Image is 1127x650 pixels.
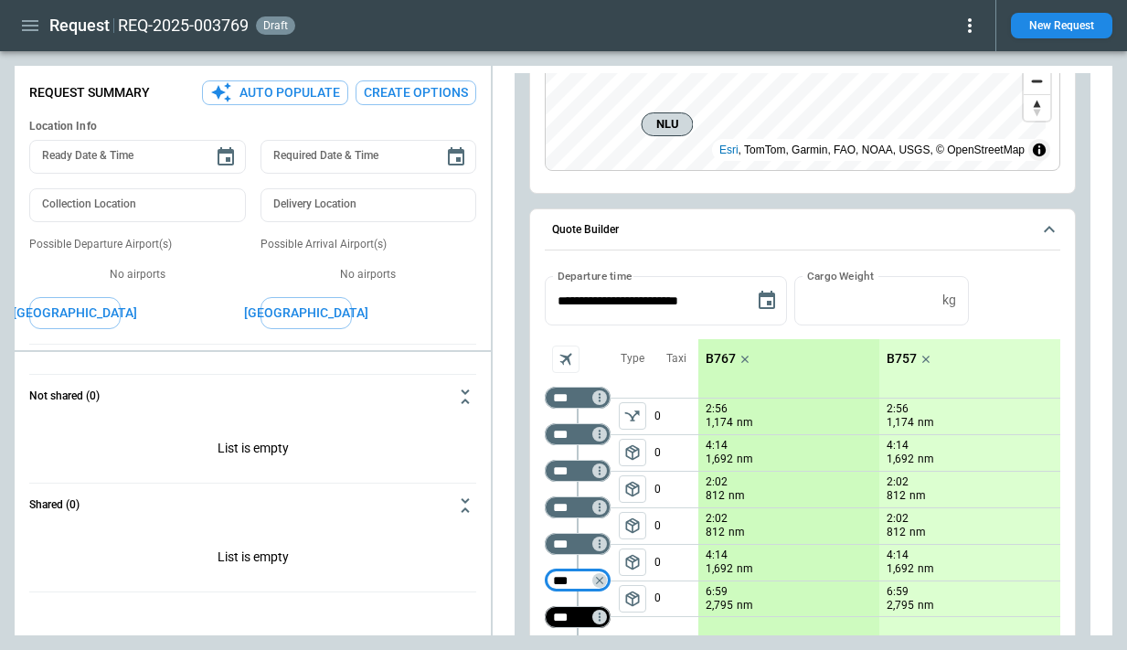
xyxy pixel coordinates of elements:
p: 1,692 [887,561,914,577]
h6: Quote Builder [552,224,619,236]
h2: REQ-2025-003769 [118,15,249,37]
p: nm [918,598,934,613]
div: Not shared (0) [29,419,476,483]
p: 1,174 [887,415,914,431]
p: 2:02 [887,475,909,489]
span: Type of sector [619,439,646,466]
p: 2:56 [706,402,728,416]
p: 2:02 [706,475,728,489]
button: Not shared (0) [29,375,476,419]
div: Not found [545,460,611,482]
label: Departure time [558,268,633,283]
p: nm [909,488,926,504]
button: left aligned [619,549,646,576]
p: 0 [654,472,698,507]
p: 6:59 [706,585,728,599]
a: Esri [719,144,739,156]
p: nm [737,415,753,431]
div: Not found [545,496,611,518]
button: Reset bearing to north [1024,94,1050,121]
p: 812 [887,525,906,540]
p: 4:14 [706,439,728,453]
button: left aligned [619,475,646,503]
p: 1,692 [706,561,733,577]
p: nm [728,488,745,504]
span: package_2 [623,443,642,462]
p: 812 [887,488,906,504]
p: B767 [706,351,736,367]
p: No airports [29,267,246,282]
p: 0 [654,435,698,471]
p: nm [918,561,934,577]
p: B757 [887,351,917,367]
p: 1,692 [706,452,733,467]
p: List is empty [29,419,476,483]
p: 1,692 [887,452,914,467]
button: [GEOGRAPHIC_DATA] [29,297,121,329]
summary: Toggle attribution [1028,139,1050,161]
p: Possible Departure Airport(s) [29,237,246,252]
span: draft [260,19,292,32]
span: package_2 [623,590,642,608]
h1: Request [49,15,110,37]
span: Type of sector [619,512,646,539]
p: 2,795 [706,598,733,613]
p: Taxi [666,351,686,367]
button: left aligned [619,439,646,466]
p: 2:56 [887,402,909,416]
p: 812 [706,488,725,504]
p: List is empty [29,527,476,591]
h6: Location Info [29,120,476,133]
p: 2:02 [887,512,909,526]
p: nm [737,561,753,577]
div: Not found [545,606,611,628]
p: Request Summary [29,85,150,101]
p: 4:14 [706,549,728,562]
div: Not found [545,423,611,445]
span: package_2 [623,517,642,535]
span: Type of sector [619,475,646,503]
button: left aligned [619,402,646,430]
p: nm [737,452,753,467]
button: left aligned [619,512,646,539]
button: Choose date [207,139,244,176]
span: NLU [650,115,686,133]
p: 4:14 [887,439,909,453]
button: Create Options [356,80,476,105]
p: nm [918,415,934,431]
p: nm [728,525,745,540]
p: 0 [654,581,698,616]
span: package_2 [623,480,642,498]
h6: Not shared (0) [29,390,100,402]
div: Not found [545,387,611,409]
button: [GEOGRAPHIC_DATA] [260,297,352,329]
button: Zoom out [1024,68,1050,94]
p: nm [918,452,934,467]
label: Cargo Weight [807,268,874,283]
p: Type [621,351,644,367]
button: left aligned [619,585,646,613]
button: Auto Populate [202,80,348,105]
div: , TomTom, Garmin, FAO, NOAA, USGS, © OpenStreetMap [719,141,1025,159]
p: nm [909,525,926,540]
p: 4:14 [887,549,909,562]
p: 0 [654,545,698,581]
p: Possible Arrival Airport(s) [260,237,477,252]
button: Shared (0) [29,484,476,527]
p: 0 [654,399,698,434]
h6: Shared (0) [29,499,80,511]
button: Quote Builder [545,209,1060,251]
p: 812 [706,525,725,540]
p: 0 [654,508,698,544]
p: 6:59 [887,585,909,599]
button: Choose date, selected date is Sep 10, 2025 [749,282,785,319]
div: Not shared (0) [29,527,476,591]
span: Type of sector [619,585,646,613]
p: kg [942,293,956,308]
p: 2:02 [706,512,728,526]
button: New Request [1011,13,1112,38]
div: Not found [545,570,611,591]
p: nm [737,598,753,613]
p: 1,174 [706,415,733,431]
span: Type of sector [619,549,646,576]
